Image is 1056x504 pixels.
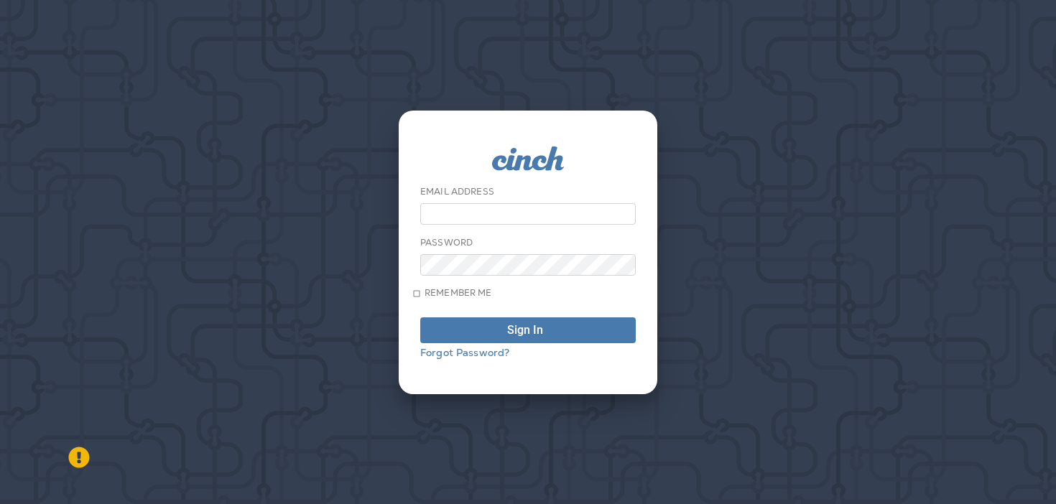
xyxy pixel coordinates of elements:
label: Password [420,237,473,248]
div: Sign In [507,325,543,336]
label: Email Address [420,186,494,197]
button: Sign In [420,317,636,343]
span: Remember me [425,287,492,299]
a: Forgot Password? [420,346,509,359]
